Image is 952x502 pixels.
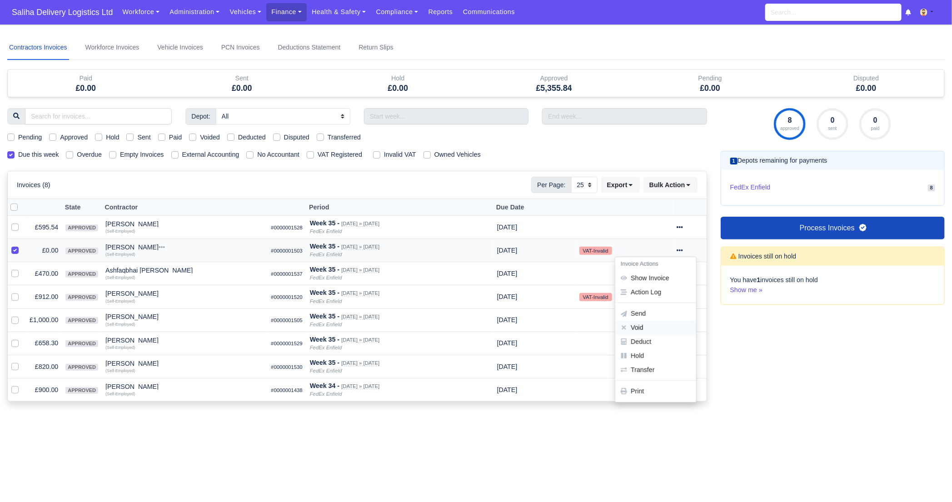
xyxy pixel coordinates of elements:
[384,149,416,160] label: Invalid VAT
[639,73,782,84] div: Pending
[310,359,339,366] strong: Week 35 -
[310,382,339,389] strong: Week 34 -
[341,244,379,250] small: [DATE] » [DATE]
[171,73,314,84] div: Sent
[579,293,612,301] small: VAT-Invalid
[327,84,469,93] h5: £0.00
[8,70,164,97] div: Paid
[615,349,696,363] a: Hold
[284,132,309,143] label: Disputed
[271,271,303,277] small: #0000001537
[155,35,204,60] a: Vehicle Invoices
[310,289,339,296] strong: Week 35 -
[65,224,98,231] span: approved
[65,317,98,324] span: approved
[105,313,264,320] div: [PERSON_NAME]
[318,149,362,160] label: VAT Registered
[601,177,643,193] div: Export
[15,73,157,84] div: Paid
[26,216,62,239] td: £595.54
[615,321,696,335] button: Void
[105,322,135,327] small: (Self-Employed)
[26,378,62,402] td: £900.00
[615,285,696,299] button: Action Log
[320,70,476,97] div: Hold
[105,221,264,227] div: [PERSON_NAME]
[65,340,98,347] span: approved
[102,199,267,216] th: Contractor
[341,221,379,227] small: [DATE] » [DATE]
[200,132,220,143] label: Voided
[615,271,696,285] a: Show Invoice
[105,345,135,350] small: (Self-Employed)
[341,267,379,273] small: [DATE] » [DATE]
[105,267,264,273] div: Ashfaqbhai [PERSON_NAME]
[105,383,264,390] div: [PERSON_NAME]
[497,363,518,370] span: 5 days from now
[639,84,782,93] h5: £0.00
[169,132,182,143] label: Paid
[306,199,493,216] th: Period
[271,294,303,300] small: #0000001520
[341,314,379,320] small: [DATE] » [DATE]
[310,391,342,397] i: FedEx Enfield
[341,290,379,296] small: [DATE] » [DATE]
[17,181,50,189] h6: Invoices (8)
[542,108,707,124] input: End week...
[357,35,395,60] a: Return Slips
[65,387,98,394] span: approved
[266,3,307,21] a: Finance
[117,3,164,21] a: Workforce
[615,307,696,321] button: Send
[310,266,339,273] strong: Week 35 -
[615,384,696,398] a: Print
[164,3,224,21] a: Administration
[105,290,264,297] div: [PERSON_NAME]
[25,108,172,124] input: Search for invoices...
[497,224,518,231] span: 5 days from now
[341,337,379,343] small: [DATE] » [DATE]
[497,247,518,254] span: 5 days from now
[483,84,626,93] h5: £5,355.84
[721,217,945,239] a: Process Invoices
[137,132,150,143] label: Sent
[328,132,361,143] label: Transferred
[928,184,935,191] span: 8
[643,177,698,193] button: Bulk Action
[26,308,62,332] td: £1,000.00
[238,132,266,143] label: Deducted
[579,247,612,255] small: VAT-Invalid
[310,243,339,250] strong: Week 35 -
[907,458,952,502] iframe: Chat Widget
[105,360,264,367] div: [PERSON_NAME]
[271,225,303,230] small: #0000001528
[497,339,518,347] span: 5 days from now
[219,35,262,60] a: PCN Invoices
[257,149,299,160] label: No Accountant
[18,132,42,143] label: Pending
[171,84,314,93] h5: £0.00
[26,239,62,262] td: £0.00
[105,244,264,250] div: [PERSON_NAME]
[65,248,98,254] span: approved
[271,364,303,370] small: #0000001530
[105,337,264,343] div: [PERSON_NAME]
[615,335,696,349] button: Deduct
[765,4,902,21] input: Search...
[271,318,303,323] small: #0000001505
[105,229,135,234] small: (Self-Employed)
[105,252,135,257] small: (Self-Employed)
[164,70,320,97] div: Sent
[224,3,266,21] a: Vehicles
[615,257,696,271] h6: Invoice Actions
[271,248,303,253] small: #0000001503
[7,35,69,60] a: Contractors Invoices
